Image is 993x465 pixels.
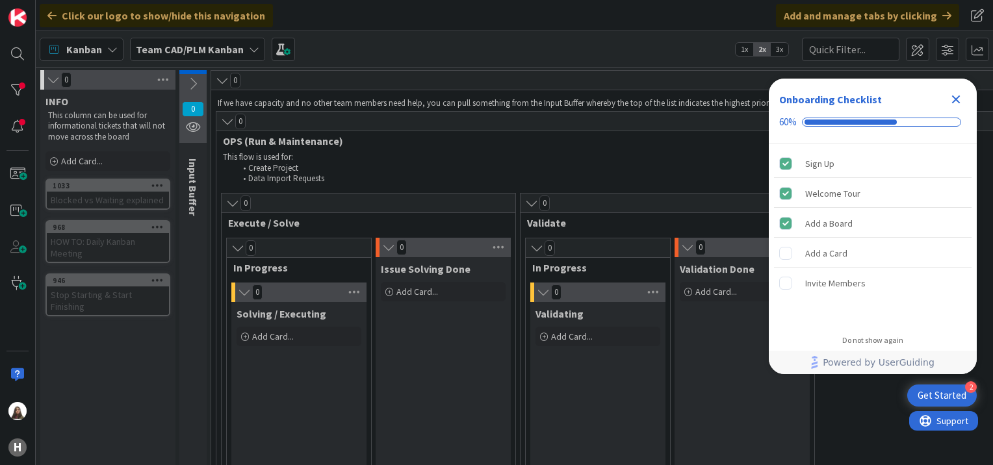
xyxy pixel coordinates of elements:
[61,155,103,167] span: Add Card...
[47,180,169,192] div: 1033
[736,43,753,56] span: 1x
[187,158,200,216] span: Input Buffer
[47,286,169,315] div: Stop Starting & Start Finishing
[802,38,899,61] input: Quick Filter...
[252,331,294,342] span: Add Card...
[779,116,966,128] div: Checklist progress: 60%
[779,92,882,107] div: Onboarding Checklist
[774,179,972,208] div: Welcome Tour is complete.
[551,331,593,342] span: Add Card...
[539,195,550,211] span: 0
[66,42,102,57] span: Kanban
[769,351,977,374] div: Footer
[774,239,972,268] div: Add a Card is incomplete.
[48,110,168,142] p: This column can be used for informational tickets that will not move across the board
[842,335,903,346] div: Do not show again
[775,351,970,374] a: Powered by UserGuiding
[47,275,169,286] div: 946
[246,240,256,256] span: 0
[136,43,244,56] b: Team CAD/PLM Kanban
[47,221,169,233] div: 968
[776,4,959,27] div: Add and manage tabs by clicking
[237,307,326,320] span: Solving / Executing
[61,72,71,88] span: 0
[396,286,438,297] span: Add Card...
[53,181,169,190] div: 1033
[774,149,972,178] div: Sign Up is complete.
[381,262,471,275] span: Issue Solving Done
[545,240,555,256] span: 0
[53,223,169,232] div: 968
[907,384,977,407] div: Open Get Started checklist, remaining modules: 2
[535,307,584,320] span: Validating
[805,245,847,261] div: Add a Card
[53,276,169,285] div: 946
[532,261,654,274] span: In Progress
[233,261,355,274] span: In Progress
[8,438,27,457] div: H
[805,156,834,171] div: Sign Up
[695,286,737,297] span: Add Card...
[45,95,68,108] span: INFO
[230,73,240,88] span: 0
[769,79,977,374] div: Checklist Container
[774,269,972,297] div: Invite Members is incomplete.
[27,2,59,18] span: Support
[182,101,204,117] span: 0
[769,144,977,327] div: Checklist items
[779,116,797,128] div: 60%
[527,216,798,229] span: Validate
[551,284,561,300] span: 0
[695,240,706,255] span: 0
[47,180,169,208] div: 1033Blocked vs Waiting explained
[771,43,788,56] span: 3x
[805,216,853,231] div: Add a Board
[918,389,966,402] div: Get Started
[680,262,754,275] span: Validation Done
[946,89,966,110] div: Close Checklist
[240,195,251,211] span: 0
[8,8,27,27] img: Visit kanbanzone.com
[823,355,935,370] span: Powered by UserGuiding
[805,186,860,201] div: Welcome Tour
[47,221,169,262] div: 968HOW TO: Daily Kanban Meeting
[396,240,407,255] span: 0
[252,284,263,300] span: 0
[805,275,866,291] div: Invite Members
[8,402,27,420] img: KM
[753,43,771,56] span: 2x
[235,114,246,129] span: 0
[965,381,977,393] div: 2
[47,275,169,315] div: 946Stop Starting & Start Finishing
[774,209,972,238] div: Add a Board is complete.
[40,4,273,27] div: Click our logo to show/hide this navigation
[228,216,499,229] span: Execute / Solve
[47,192,169,208] div: Blocked vs Waiting explained
[47,233,169,262] div: HOW TO: Daily Kanban Meeting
